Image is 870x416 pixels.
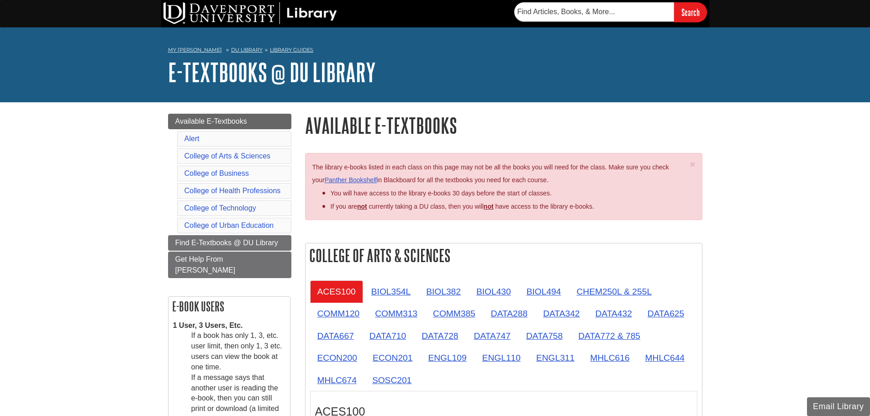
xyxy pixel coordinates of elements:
[310,347,364,369] a: ECON200
[168,44,702,58] nav: breadcrumb
[357,203,367,210] strong: not
[475,347,528,369] a: ENGL110
[185,221,274,229] a: College of Urban Education
[467,325,518,347] a: DATA747
[185,135,200,142] a: Alert
[368,302,425,325] a: COMM313
[514,2,707,22] form: Searches DU Library's articles, books, and more
[529,347,582,369] a: ENGL311
[421,347,474,369] a: ENGL109
[310,369,364,391] a: MHLC674
[163,2,337,24] img: DU Library
[173,321,285,331] dt: 1 User, 3 Users, Etc.
[419,280,468,303] a: BIOL382
[306,243,702,268] h2: College of Arts & Sciences
[310,325,361,347] a: DATA667
[175,255,236,274] span: Get Help From [PERSON_NAME]
[168,114,291,129] a: Available E-Textbooks
[571,325,648,347] a: DATA772 & 785
[331,190,552,197] span: You will have access to the library e-books 30 days before the start of classes.
[690,159,695,169] span: ×
[690,159,695,169] button: Close
[169,297,290,316] h2: E-book Users
[674,2,707,22] input: Search
[484,302,535,325] a: DATA288
[807,397,870,416] button: Email Library
[231,47,263,53] a: DU Library
[185,187,281,195] a: College of Health Professions
[484,203,494,210] u: not
[569,280,659,303] a: CHEM250L & 255L
[519,325,570,347] a: DATA758
[331,203,594,210] span: If you are currently taking a DU class, then you will have access to the library e-books.
[583,347,637,369] a: MHLC616
[640,302,691,325] a: DATA625
[175,117,247,125] span: Available E-Textbooks
[325,176,377,184] a: Panther Bookshelf
[638,347,692,369] a: MHLC644
[362,325,413,347] a: DATA710
[305,114,702,137] h1: Available E-Textbooks
[469,280,518,303] a: BIOL430
[185,152,271,160] a: College of Arts & Sciences
[175,239,278,247] span: Find E-Textbooks @ DU Library
[168,46,222,54] a: My [PERSON_NAME]
[310,280,363,303] a: ACES100
[185,169,249,177] a: College of Business
[168,235,291,251] a: Find E-Textbooks @ DU Library
[168,58,376,86] a: E-Textbooks @ DU Library
[310,302,367,325] a: COMM120
[519,280,569,303] a: BIOL494
[365,369,419,391] a: SOSC201
[414,325,465,347] a: DATA728
[426,302,483,325] a: COMM385
[365,347,420,369] a: ECON201
[514,2,674,21] input: Find Articles, Books, & More...
[270,47,313,53] a: Library Guides
[364,280,418,303] a: BIOL354L
[312,163,669,184] span: The library e-books listed in each class on this page may not be all the books you will need for ...
[536,302,587,325] a: DATA342
[588,302,639,325] a: DATA432
[168,252,291,278] a: Get Help From [PERSON_NAME]
[185,204,256,212] a: College of Technology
